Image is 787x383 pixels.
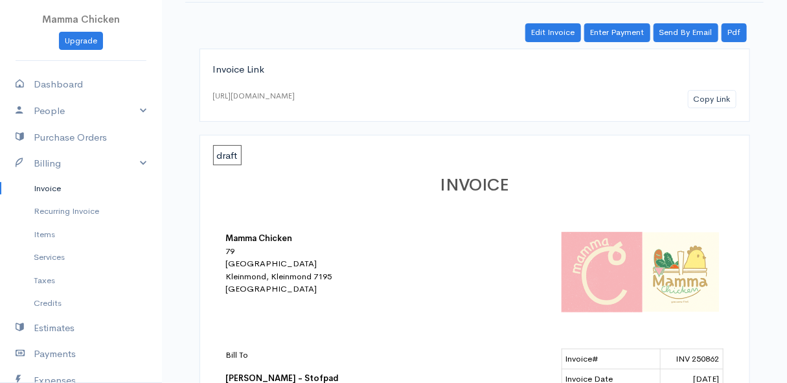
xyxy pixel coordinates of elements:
b: Mamma Chicken [226,233,293,244]
span: draft [213,145,242,165]
a: Pdf [722,23,747,42]
td: INV 250862 [661,349,723,369]
button: Copy Link [688,90,736,109]
a: Enter Payment [584,23,650,42]
div: [URL][DOMAIN_NAME] [213,90,295,102]
td: Invoice# [562,349,661,369]
a: Upgrade [59,32,103,51]
h1: INVOICE [226,176,724,195]
p: Bill To [226,349,453,362]
div: Invoice Link [213,62,736,77]
a: Send By Email [654,23,718,42]
a: Edit Invoice [525,23,581,42]
div: 79 [GEOGRAPHIC_DATA] Kleinmond, Kleinmond 7195 [GEOGRAPHIC_DATA] [226,245,453,296]
img: logo-42320.png [562,232,724,312]
span: Mamma Chicken [42,13,120,25]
